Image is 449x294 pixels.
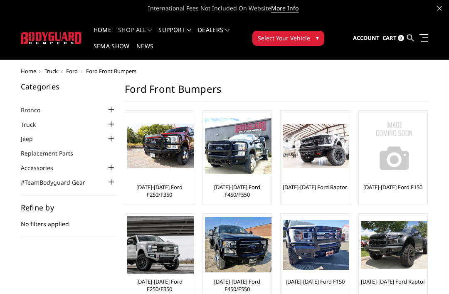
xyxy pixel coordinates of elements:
a: [DATE]-[DATE] Ford F450/F550 [205,278,269,293]
a: Jeep [21,134,43,143]
img: BODYGUARD BUMPERS [21,32,82,44]
a: Account [353,27,380,49]
a: Truck [44,67,58,75]
a: No Image [361,113,425,179]
a: Replacement Parts [21,149,84,158]
a: [DATE]-[DATE] Ford F250/F350 [127,278,192,293]
a: Home [94,27,111,43]
a: shop all [118,27,152,43]
a: Bronco [21,106,51,114]
a: Ford [66,67,78,75]
a: Support [158,27,191,43]
a: [DATE]-[DATE] Ford Raptor [283,183,347,191]
a: [DATE]-[DATE] Ford Raptor [361,278,425,285]
a: [DATE]-[DATE] Ford F450/F550 [205,183,269,198]
span: Select Your Vehicle [258,34,310,42]
a: SEMA Show [94,43,130,59]
a: News [136,43,153,59]
a: Cart 0 [382,27,404,49]
span: Account [353,34,380,42]
div: No filters applied [21,204,116,237]
a: #TeamBodyguard Gear [21,178,96,187]
span: 0 [398,35,404,41]
a: Dealers [198,27,229,43]
a: Truck [21,120,46,129]
a: More Info [271,4,299,12]
img: No Image [361,113,427,179]
a: [DATE]-[DATE] Ford F250/F350 [127,183,192,198]
h1: Ford Front Bumpers [125,83,429,102]
span: Ford Front Bumpers [86,67,136,75]
a: [DATE]-[DATE] Ford F150 [363,183,422,191]
span: ▾ [316,33,319,42]
a: Accessories [21,163,64,172]
button: Select Your Vehicle [252,31,324,46]
h5: Refine by [21,204,116,211]
h5: Categories [21,83,116,90]
a: [DATE]-[DATE] Ford F150 [286,278,345,285]
span: Cart [382,34,397,42]
a: Home [21,67,36,75]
